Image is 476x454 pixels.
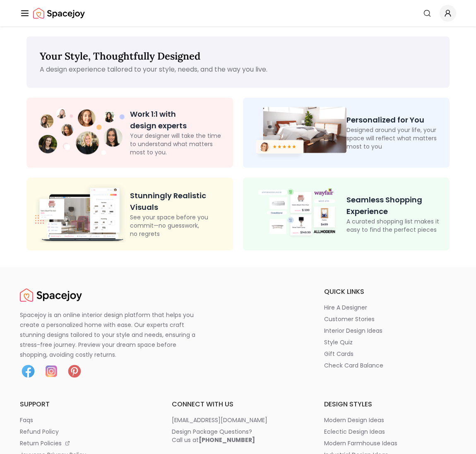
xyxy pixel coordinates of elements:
p: Work 1:1 with design experts [130,108,227,132]
img: Design Experts [33,106,130,160]
p: See your space before you commit—no guesswork, no regrets [130,213,227,238]
b: [PHONE_NUMBER] [199,436,255,444]
p: modern farmhouse ideas [324,439,397,447]
a: refund policy [20,428,152,436]
p: customer stories [324,315,375,323]
p: gift cards [324,350,353,358]
p: hire a designer [324,303,367,312]
img: Room Design [250,104,346,161]
p: eclectic design ideas [324,428,385,436]
img: Pinterest icon [66,363,83,380]
a: modern farmhouse ideas [324,439,456,447]
img: Spacejoy Logo [20,287,82,303]
h6: support [20,399,152,409]
a: style quiz [324,338,456,346]
a: eclectic design ideas [324,428,456,436]
p: interior design ideas [324,327,382,335]
p: check card balance [324,361,383,370]
img: Facebook icon [20,363,36,380]
p: Personalized for You [346,114,443,126]
a: Design Package Questions?Call us at[PHONE_NUMBER] [172,428,304,444]
p: Stunningly Realistic Visuals [130,190,227,213]
a: modern design ideas [324,416,456,424]
p: A curated shopping list makes it easy to find the perfect pieces [346,217,443,234]
p: return policies [20,439,62,447]
img: Spacejoy Logo [33,5,85,22]
p: A design experience tailored to your style, needs, and the way you live. [40,65,436,74]
h6: quick links [324,287,456,297]
p: style quiz [324,338,353,346]
a: [EMAIL_ADDRESS][DOMAIN_NAME] [172,416,304,424]
p: [EMAIL_ADDRESS][DOMAIN_NAME] [172,416,267,424]
a: Spacejoy [20,287,82,303]
a: return policies [20,439,152,447]
img: Instagram icon [43,363,60,380]
div: Design Package Questions? Call us at [172,428,255,444]
h6: design styles [324,399,456,409]
img: Shop Design [250,187,346,241]
a: check card balance [324,361,456,370]
p: refund policy [20,428,59,436]
p: Your designer will take the time to understand what matters most to you. [130,132,227,156]
img: 3D Design [33,184,130,244]
a: faqs [20,416,152,424]
p: modern design ideas [324,416,384,424]
p: Your Style, Thoughtfully Designed [40,50,436,63]
p: Designed around your life, your space will reflect what matters most to you [346,126,443,151]
a: gift cards [324,350,456,358]
a: interior design ideas [324,327,456,335]
p: faqs [20,416,33,424]
p: Seamless Shopping Experience [346,194,443,217]
a: Spacejoy [33,5,85,22]
a: hire a designer [324,303,456,312]
p: Spacejoy is an online interior design platform that helps you create a personalized home with eas... [20,310,205,360]
a: customer stories [324,315,456,323]
h6: connect with us [172,399,304,409]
